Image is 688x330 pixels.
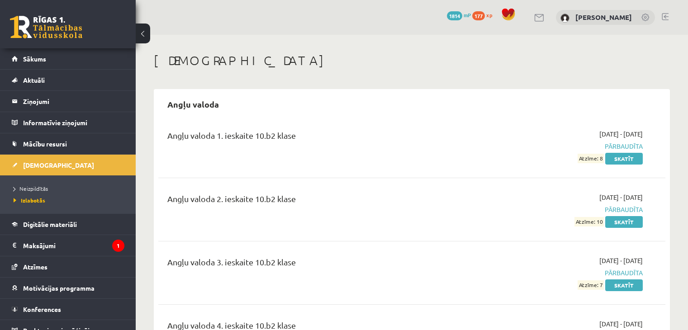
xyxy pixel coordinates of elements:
a: Motivācijas programma [12,278,124,298]
legend: Ziņojumi [23,91,124,112]
h1: [DEMOGRAPHIC_DATA] [154,53,670,68]
span: [DATE] - [DATE] [599,319,643,329]
span: Motivācijas programma [23,284,95,292]
a: Neizpildītās [14,184,127,193]
a: [PERSON_NAME] [575,13,632,22]
span: Atzīme: 10 [574,217,604,226]
span: [DATE] - [DATE] [599,256,643,265]
span: Atzīme: 8 [578,154,604,163]
a: Digitālie materiāli [12,214,124,235]
legend: Maksājumi [23,235,124,256]
a: Rīgas 1. Tālmācības vidusskola [10,16,82,38]
h2: Angļu valoda [158,94,228,115]
span: Konferences [23,305,61,313]
span: mP [464,11,471,19]
a: Sākums [12,48,124,69]
span: 177 [472,11,485,20]
a: Aktuāli [12,70,124,90]
legend: Informatīvie ziņojumi [23,112,124,133]
a: Mācību resursi [12,133,124,154]
a: Maksājumi1 [12,235,124,256]
span: Mācību resursi [23,140,67,148]
a: Informatīvie ziņojumi [12,112,124,133]
span: xp [486,11,492,19]
span: Atzīme: 7 [578,280,604,290]
span: Digitālie materiāli [23,220,77,228]
span: 1814 [447,11,462,20]
a: Ziņojumi [12,91,124,112]
a: Konferences [12,299,124,320]
span: Pārbaudīta [493,205,643,214]
div: Angļu valoda 1. ieskaite 10.b2 klase [167,129,480,146]
span: Pārbaudīta [493,268,643,278]
span: [DATE] - [DATE] [599,193,643,202]
a: 177 xp [472,11,497,19]
a: 1814 mP [447,11,471,19]
div: Angļu valoda 2. ieskaite 10.b2 klase [167,193,480,209]
span: Sākums [23,55,46,63]
span: Izlabotās [14,197,45,204]
span: [DEMOGRAPHIC_DATA] [23,161,94,169]
span: Atzīmes [23,263,47,271]
a: Skatīt [605,153,643,165]
i: 1 [112,240,124,252]
span: Neizpildītās [14,185,48,192]
img: Paula Petrovska [560,14,569,23]
a: Izlabotās [14,196,127,204]
a: Atzīmes [12,256,124,277]
div: Angļu valoda 3. ieskaite 10.b2 klase [167,256,480,273]
span: Aktuāli [23,76,45,84]
span: Pārbaudīta [493,141,643,151]
span: [DATE] - [DATE] [599,129,643,139]
a: Skatīt [605,216,643,228]
a: [DEMOGRAPHIC_DATA] [12,155,124,175]
a: Skatīt [605,279,643,291]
